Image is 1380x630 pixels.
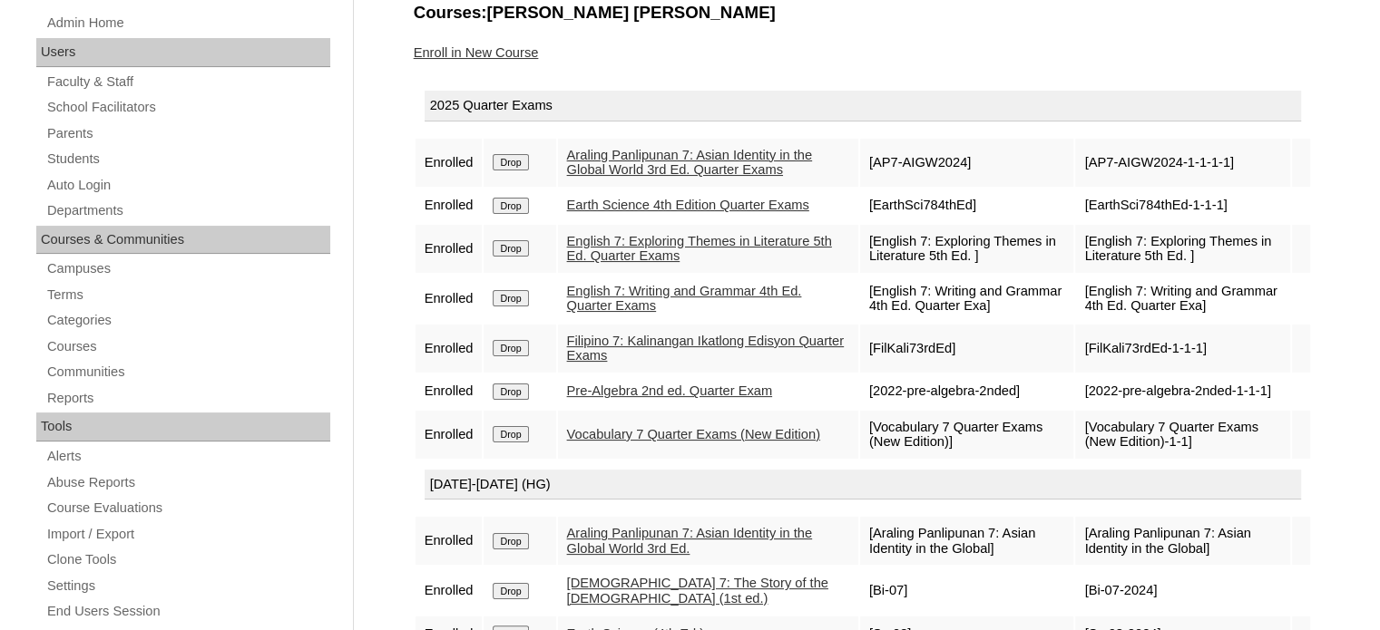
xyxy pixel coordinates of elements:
td: Enrolled [416,189,483,223]
td: [Vocabulary 7 Quarter Exams (New Edition)] [860,411,1074,459]
td: Enrolled [416,374,483,409]
input: Drop [493,533,528,549]
a: [DEMOGRAPHIC_DATA] 7: The Story of the [DEMOGRAPHIC_DATA] (1st ed.) [567,576,828,606]
td: [Araling Panlipunan 7: Asian Identity in the Global] [860,517,1074,565]
div: [DATE]-[DATE] (HG) [425,470,1301,500]
td: Enrolled [416,325,483,373]
a: Pre-Algebra 2nd ed. Quarter Exam [567,383,772,398]
td: [EarthSci784thEd] [860,189,1074,223]
td: Enrolled [416,225,483,273]
a: Communities [45,361,330,383]
a: Reports [45,387,330,410]
input: Drop [493,240,528,257]
a: Students [45,148,330,170]
a: Settings [45,575,330,597]
td: [AP7-AIGW2024-1-1-1-1] [1075,139,1289,187]
a: Araling Panlipunan 7: Asian Identity in the Global World 3rd Ed. [567,526,813,556]
td: [English 7: Writing and Grammar 4th Ed. Quarter Exa] [860,275,1074,323]
a: English 7: Writing and Grammar 4th Ed. Quarter Exams [567,284,802,314]
a: End Users Session [45,600,330,623]
a: Departments [45,199,330,222]
a: Import / Export [45,523,330,546]
input: Drop [493,426,528,442]
a: Clone Tools [45,548,330,571]
a: Course Evaluations [45,497,330,519]
td: [2022-pre-algebra-2nded-1-1-1] [1075,374,1289,409]
input: Drop [493,340,528,356]
div: Courses & Communities [36,226,330,255]
a: Auto Login [45,174,330,197]
a: Alerts [45,445,330,468]
input: Drop [493,154,528,170]
td: Enrolled [416,567,483,615]
a: Categories [45,309,330,332]
a: Courses [45,335,330,358]
a: School Facilitators [45,96,330,119]
a: Admin Home [45,12,330,34]
td: Enrolled [416,517,483,565]
td: [Vocabulary 7 Quarter Exams (New Edition)-1-1] [1075,411,1289,459]
a: Campuses [45,257,330,280]
a: Enroll in New Course [414,45,539,60]
td: Enrolled [416,139,483,187]
div: Tools [36,412,330,441]
td: [Bi-07] [860,567,1074,615]
td: [Araling Panlipunan 7: Asian Identity in the Global] [1075,517,1289,565]
td: [EarthSci784thEd-1-1-1] [1075,189,1289,223]
td: [Bi-07-2024] [1075,567,1289,615]
a: English 7: Exploring Themes in Literature 5th Ed. Quarter Exams [567,234,832,264]
a: Earth Science 4th Edition Quarter Exams [567,198,809,212]
input: Drop [493,198,528,214]
div: 2025 Quarter Exams [425,91,1301,121]
input: Drop [493,583,528,599]
a: Terms [45,284,330,306]
td: [English 7: Exploring Themes in Literature 5th Ed. ] [1075,225,1289,273]
div: Users [36,38,330,67]
td: [FilKali73rdEd-1-1-1] [1075,325,1289,373]
td: [English 7: Exploring Themes in Literature 5th Ed. ] [860,225,1074,273]
td: [English 7: Writing and Grammar 4th Ed. Quarter Exa] [1075,275,1289,323]
a: Vocabulary 7 Quarter Exams (New Edition) [567,427,820,441]
td: [2022-pre-algebra-2nded] [860,374,1074,409]
input: Drop [493,290,528,306]
td: [AP7-AIGW2024] [860,139,1074,187]
a: Faculty & Staff [45,71,330,93]
a: Parents [45,122,330,145]
td: Enrolled [416,275,483,323]
a: Filipino 7: Kalinangan Ikatlong Edisyon Quarter Exams [567,334,845,363]
td: Enrolled [416,411,483,459]
input: Drop [493,383,528,400]
a: Araling Panlipunan 7: Asian Identity in the Global World 3rd Ed. Quarter Exams [567,148,813,178]
h3: Courses:[PERSON_NAME] [PERSON_NAME] [414,1,1312,24]
td: [FilKali73rdEd] [860,325,1074,373]
a: Abuse Reports [45,471,330,494]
